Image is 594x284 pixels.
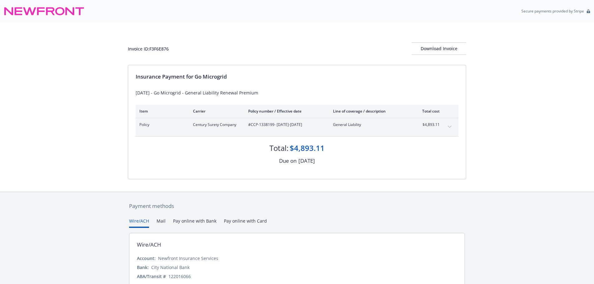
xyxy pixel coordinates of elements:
div: Due on [279,157,297,165]
div: Policy number / Effective date [248,108,323,114]
div: Invoice ID: F3F6E876 [128,46,169,52]
div: City National Bank [151,264,190,271]
div: [DATE] [298,157,315,165]
div: Wire/ACH [137,241,161,249]
div: Account: [137,255,156,262]
button: Mail [157,218,166,228]
div: Carrier [193,108,238,114]
button: Wire/ACH [129,218,149,228]
div: Total cost [416,108,440,114]
div: [DATE] - Go Microgrid - General Liability Renewal Premium [136,89,458,96]
div: Payment methods [129,202,465,210]
div: PolicyCentury Surety Company#CCP-1338199- [DATE]-[DATE]General Liability$4,893.11expand content [136,118,458,136]
span: Policy [139,122,183,128]
div: Bank: [137,264,149,271]
span: #CCP-1338199 - [DATE]-[DATE] [248,122,323,128]
div: Insurance Payment for Go Microgrid [136,73,458,81]
div: Download Invoice [412,43,466,55]
div: ABA/Transit # [137,273,166,280]
span: $4,893.11 [416,122,440,128]
span: Century Surety Company [193,122,238,128]
p: Secure payments provided by Stripe [521,8,584,14]
span: General Liability [333,122,406,128]
div: Total: [269,143,288,153]
div: 122016066 [168,273,191,280]
button: Pay online with Bank [173,218,216,228]
div: $4,893.11 [290,143,325,153]
div: Newfront Insurance Services [158,255,218,262]
button: Pay online with Card [224,218,267,228]
div: Item [139,108,183,114]
button: expand content [445,122,455,132]
button: Download Invoice [412,42,466,55]
div: Line of coverage / description [333,108,406,114]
